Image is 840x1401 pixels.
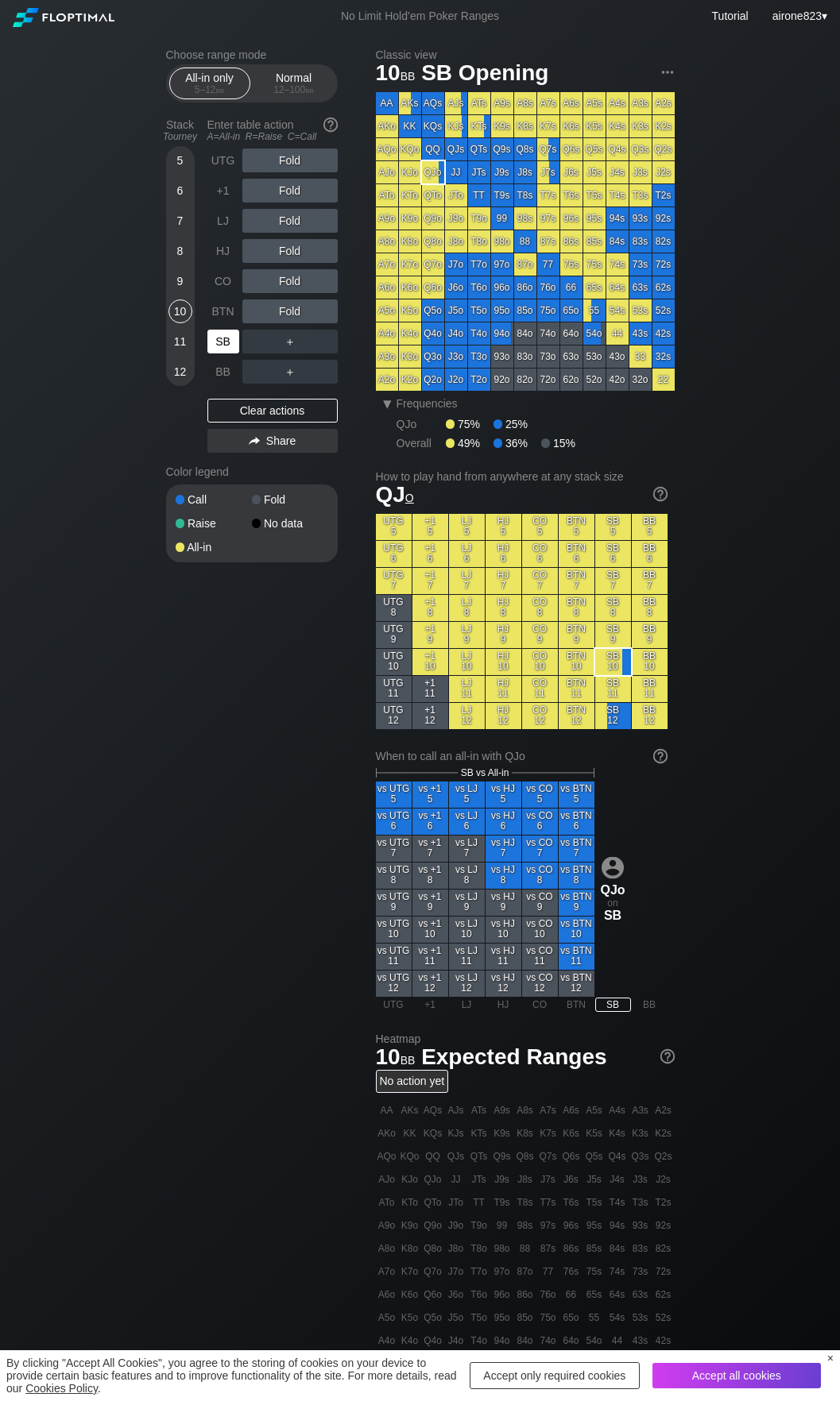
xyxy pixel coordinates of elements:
div: Accept only required cookies [470,1362,640,1389]
div: SB 6 [595,541,631,567]
div: T8s [514,184,536,206]
span: bb [305,84,314,95]
div: 42s [652,322,675,345]
div: Fold [242,179,338,203]
div: UTG 5 [376,514,412,540]
div: 54o [583,322,606,345]
div: 36% [494,437,541,450]
div: +1 5 [412,514,448,540]
span: Frequencies [397,397,458,410]
div: HJ 11 [486,676,521,702]
div: Q3s [629,138,652,160]
div: 32o [629,369,652,391]
div: T7s [537,184,559,206]
span: bb [216,84,225,95]
div: T4o [468,322,490,345]
div: CO 7 [522,568,558,594]
div: BTN 6 [559,541,594,567]
div: 97s [537,207,559,230]
div: 55 [583,299,606,322]
div: Clear actions [207,399,338,423]
div: AKs [399,92,421,114]
div: J5o [445,299,467,322]
div: 33 [629,345,652,368]
div: A5o [376,299,398,322]
div: 65o [560,299,583,322]
div: Fold [242,239,338,263]
div: LJ 7 [449,568,485,594]
div: J6s [560,161,583,183]
div: Q9s [491,138,513,160]
div: 5 – 12 [176,84,243,95]
img: help.32db89a4.svg [322,116,339,133]
div: Fold [252,494,328,505]
div: A5s [583,92,606,114]
div: Q4s [606,138,629,160]
div: +1 9 [412,622,448,648]
div: 92s [652,207,675,230]
div: 96o [491,276,513,299]
div: BTN 9 [559,622,594,648]
div: 96s [560,207,583,230]
div: CO [207,269,239,293]
div: LJ 10 [449,649,485,675]
div: T2o [468,369,490,391]
div: JTs [468,161,490,183]
div: AQo [376,138,398,160]
div: T7o [468,253,490,276]
div: UTG 11 [376,676,412,702]
div: KTo [399,184,421,206]
div: A6o [376,276,398,299]
div: 88 [514,230,536,253]
div: J4o [445,322,467,345]
div: +1 7 [412,568,448,594]
div: A9s [491,92,513,114]
div: SB [207,330,239,353]
div: Normal [257,68,331,98]
div: ＋ [242,330,338,353]
div: Fold [242,269,338,293]
div: 94o [491,322,513,345]
div: CO 10 [522,649,558,675]
div: HJ 9 [486,622,521,648]
div: All-in [176,542,252,553]
div: K8s [514,115,536,137]
div: AA [376,92,398,114]
div: HJ 10 [486,649,521,675]
div: 7 [168,209,192,233]
div: J5s [583,161,606,183]
div: JJ [445,161,467,183]
div: QJo [422,161,444,183]
div: A2s [652,92,675,114]
div: LJ 6 [449,541,485,567]
img: Floptimal logo [13,8,114,27]
div: 5 [168,149,192,172]
div: Enter table action [207,112,338,149]
div: T3s [629,184,652,206]
div: Q7o [422,253,444,276]
div: HJ 6 [486,541,521,567]
div: 72s [652,253,675,276]
div: UTG 7 [376,568,412,594]
div: HJ 8 [486,595,521,621]
div: K6o [399,276,421,299]
div: A8o [376,230,398,253]
div: Q6s [560,138,583,160]
div: SB 8 [595,595,631,621]
div: A2o [376,369,398,391]
div: 53o [583,345,606,368]
div: BTN [207,299,239,323]
div: 99 [491,207,513,230]
div: K7s [537,115,559,137]
div: 82s [652,230,675,253]
div: T5o [468,299,490,322]
div: SB 7 [595,568,631,594]
div: 86o [514,276,536,299]
div: 9 [168,269,192,293]
div: 74o [537,322,559,345]
div: KJs [445,115,467,137]
div: J8s [514,161,536,183]
div: BB 6 [632,541,668,567]
div: Q2s [652,138,675,160]
div: K2s [652,115,675,137]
